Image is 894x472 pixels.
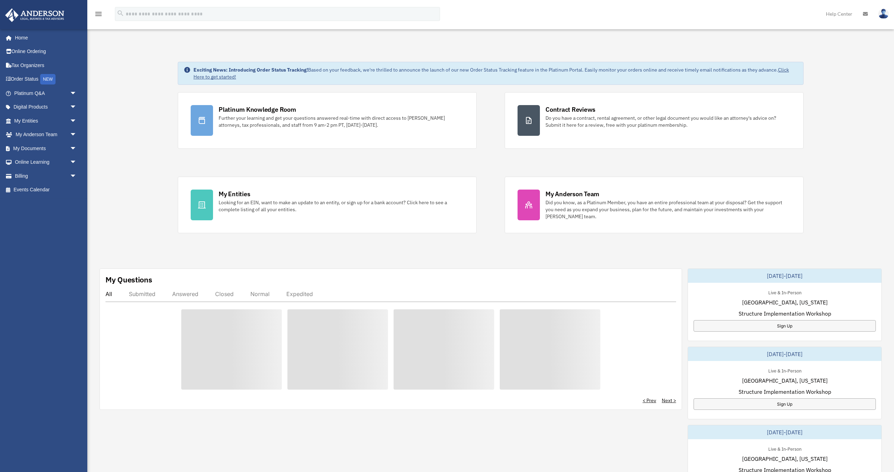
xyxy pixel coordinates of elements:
a: Sign Up [694,320,876,332]
div: Live & In-Person [763,367,807,374]
a: menu [94,12,103,18]
div: [DATE]-[DATE] [688,269,881,283]
a: < Prev [643,397,656,404]
span: [GEOGRAPHIC_DATA], [US_STATE] [742,455,828,463]
a: Platinum Q&Aarrow_drop_down [5,86,87,100]
a: My Anderson Teamarrow_drop_down [5,128,87,142]
div: Further your learning and get your questions answered real-time with direct access to [PERSON_NAM... [219,115,464,128]
span: Structure Implementation Workshop [739,309,831,318]
div: Expedited [286,290,313,297]
span: [GEOGRAPHIC_DATA], [US_STATE] [742,376,828,385]
div: My Anderson Team [545,190,599,198]
div: Answered [172,290,198,297]
div: Submitted [129,290,155,297]
span: arrow_drop_down [70,100,84,115]
img: Anderson Advisors Platinum Portal [3,8,66,22]
a: Billingarrow_drop_down [5,169,87,183]
span: [GEOGRAPHIC_DATA], [US_STATE] [742,298,828,307]
a: Digital Productsarrow_drop_down [5,100,87,114]
a: Platinum Knowledge Room Further your learning and get your questions answered real-time with dire... [178,92,477,149]
a: Events Calendar [5,183,87,197]
a: Sign Up [694,398,876,410]
a: Tax Organizers [5,58,87,72]
div: [DATE]-[DATE] [688,347,881,361]
div: Looking for an EIN, want to make an update to an entity, or sign up for a bank account? Click her... [219,199,464,213]
a: Online Learningarrow_drop_down [5,155,87,169]
div: My Entities [219,190,250,198]
a: My Entities Looking for an EIN, want to make an update to an entity, or sign up for a bank accoun... [178,177,477,233]
span: arrow_drop_down [70,86,84,101]
a: Order StatusNEW [5,72,87,87]
a: Online Ordering [5,45,87,59]
i: menu [94,10,103,18]
div: Based on your feedback, we're thrilled to announce the launch of our new Order Status Tracking fe... [193,66,798,80]
div: My Questions [105,274,152,285]
i: search [117,9,124,17]
a: My Anderson Team Did you know, as a Platinum Member, you have an entire professional team at your... [505,177,804,233]
a: Next > [662,397,676,404]
div: Closed [215,290,234,297]
div: NEW [40,74,56,84]
div: Do you have a contract, rental agreement, or other legal document you would like an attorney's ad... [545,115,791,128]
a: My Documentsarrow_drop_down [5,141,87,155]
div: Platinum Knowledge Room [219,105,296,114]
span: arrow_drop_down [70,128,84,142]
div: Normal [250,290,270,297]
div: Live & In-Person [763,288,807,296]
img: User Pic [878,9,889,19]
a: Home [5,31,84,45]
span: arrow_drop_down [70,169,84,183]
a: Click Here to get started! [193,67,789,80]
span: arrow_drop_down [70,114,84,128]
a: My Entitiesarrow_drop_down [5,114,87,128]
div: [DATE]-[DATE] [688,425,881,439]
span: arrow_drop_down [70,155,84,170]
div: All [105,290,112,297]
div: Live & In-Person [763,445,807,452]
div: Contract Reviews [545,105,595,114]
span: Structure Implementation Workshop [739,388,831,396]
a: Contract Reviews Do you have a contract, rental agreement, or other legal document you would like... [505,92,804,149]
span: arrow_drop_down [70,141,84,156]
div: Did you know, as a Platinum Member, you have an entire professional team at your disposal? Get th... [545,199,791,220]
strong: Exciting News: Introducing Order Status Tracking! [193,67,308,73]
